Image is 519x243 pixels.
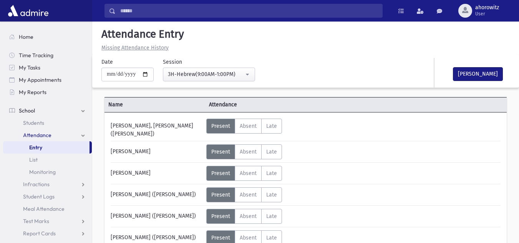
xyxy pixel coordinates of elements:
span: Present [211,170,230,177]
span: My Tasks [19,64,40,71]
div: AttTypes [206,144,282,159]
span: Present [211,235,230,241]
a: Monitoring [3,166,92,178]
a: Time Tracking [3,49,92,61]
h5: Attendance Entry [98,28,513,41]
span: Present [211,213,230,220]
div: AttTypes [206,187,282,202]
span: Late [266,192,277,198]
a: Attendance [3,129,92,141]
div: 3H-Hebrew(9:00AM-1:00PM) [168,70,244,78]
div: [PERSON_NAME] ([PERSON_NAME]) [107,187,206,202]
span: Report Cards [23,230,56,237]
u: Missing Attendance History [101,45,169,51]
span: ahorowitz [475,5,499,11]
span: Home [19,33,33,40]
a: My Reports [3,86,92,98]
div: [PERSON_NAME] ([PERSON_NAME]) [107,209,206,224]
a: Missing Attendance History [98,45,169,51]
label: Session [163,58,182,66]
span: Entry [29,144,42,151]
span: Monitoring [29,169,56,175]
span: Present [211,149,230,155]
span: Attendance [205,101,306,109]
span: Name [104,101,205,109]
span: Absent [240,192,257,198]
span: My Reports [19,89,46,96]
input: Search [116,4,382,18]
div: [PERSON_NAME] [107,144,206,159]
span: User [475,11,499,17]
div: [PERSON_NAME] [107,166,206,181]
span: Student Logs [23,193,55,200]
a: Report Cards [3,227,92,240]
div: [PERSON_NAME], [PERSON_NAME] ([PERSON_NAME]) [107,119,206,138]
span: Absent [240,213,257,220]
div: AttTypes [206,119,282,134]
span: Attendance [23,132,51,139]
span: Absent [240,170,257,177]
label: Date [101,58,113,66]
img: AdmirePro [6,3,50,18]
a: Meal Attendance [3,203,92,215]
div: AttTypes [206,209,282,224]
a: Test Marks [3,215,92,227]
a: My Tasks [3,61,92,74]
a: School [3,104,92,117]
span: Students [23,119,44,126]
button: 3H-Hebrew(9:00AM-1:00PM) [163,68,255,81]
a: Students [3,117,92,129]
span: Test Marks [23,218,49,225]
span: Absent [240,149,257,155]
span: Late [266,170,277,177]
span: Absent [240,123,257,129]
span: Late [266,149,277,155]
a: Home [3,31,92,43]
a: My Appointments [3,74,92,86]
span: Infractions [23,181,50,188]
a: Entry [3,141,90,154]
div: AttTypes [206,166,282,181]
span: Meal Attendance [23,205,65,212]
a: List [3,154,92,166]
span: My Appointments [19,76,61,83]
span: List [29,156,38,163]
span: Present [211,123,230,129]
button: [PERSON_NAME] [453,67,503,81]
a: Infractions [3,178,92,190]
span: Absent [240,235,257,241]
a: Student Logs [3,190,92,203]
span: Time Tracking [19,52,53,59]
span: Present [211,192,230,198]
span: Late [266,123,277,129]
span: School [19,107,35,114]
